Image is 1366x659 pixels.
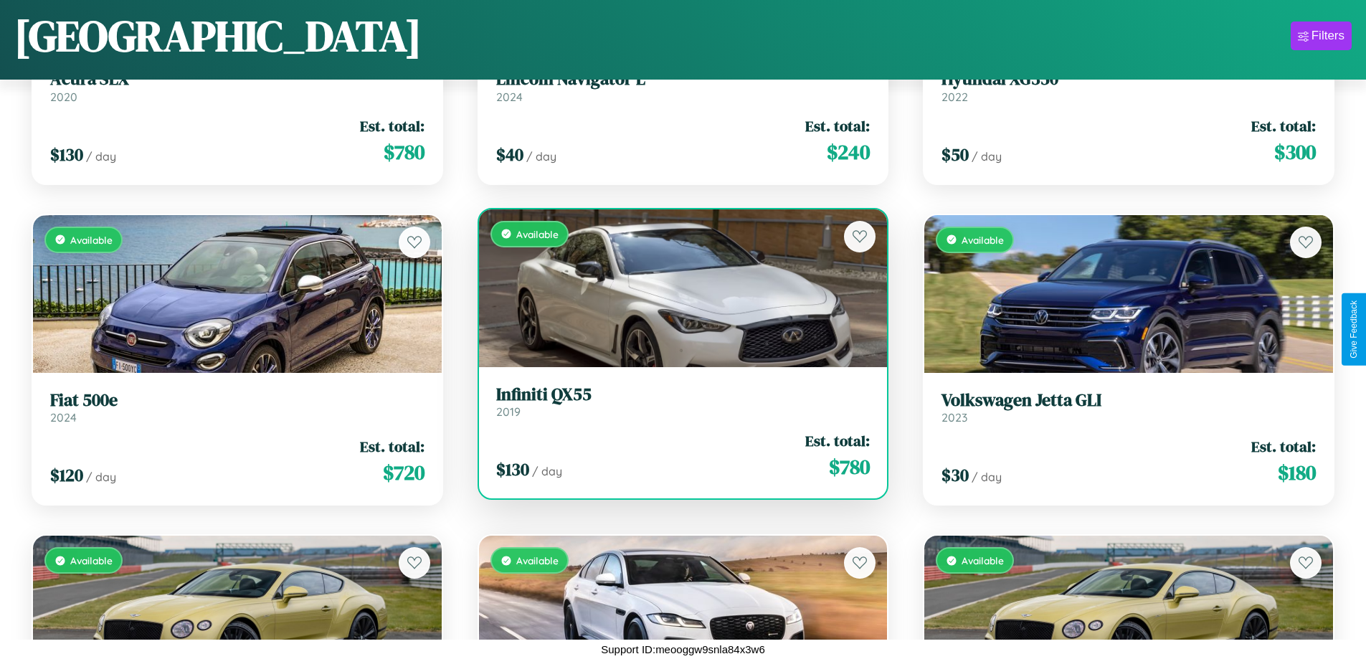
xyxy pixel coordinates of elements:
span: / day [86,149,116,163]
span: 2019 [496,404,521,419]
span: $ 130 [50,143,83,166]
span: Est. total: [360,436,424,457]
a: Infiniti QX552019 [496,384,871,419]
span: / day [86,470,116,484]
span: Est. total: [1251,436,1316,457]
h3: Fiat 500e [50,390,424,411]
a: Acura SLX2020 [50,69,424,104]
span: 2024 [50,410,77,425]
span: Est. total: [360,115,424,136]
span: $ 780 [829,452,870,481]
span: Available [962,554,1004,566]
button: Filters [1291,22,1352,50]
span: $ 180 [1278,458,1316,487]
h3: Infiniti QX55 [496,384,871,405]
a: Hyundai XG3502022 [942,69,1316,104]
h3: Volkswagen Jetta GLI [942,390,1316,411]
a: Fiat 500e2024 [50,390,424,425]
h1: [GEOGRAPHIC_DATA] [14,6,422,65]
div: Give Feedback [1349,300,1359,359]
span: / day [972,149,1002,163]
h3: Lincoln Navigator L [496,69,871,90]
div: Filters [1312,29,1344,43]
p: Support ID: meooggw9snla84x3w6 [601,640,764,659]
span: 2022 [942,90,968,104]
span: Available [516,554,559,566]
span: Est. total: [1251,115,1316,136]
span: Est. total: [805,115,870,136]
span: / day [526,149,556,163]
h3: Acura SLX [50,69,424,90]
span: Est. total: [805,430,870,451]
span: $ 30 [942,463,969,487]
a: Lincoln Navigator L2024 [496,69,871,104]
span: 2020 [50,90,77,104]
span: Available [70,554,113,566]
span: $ 240 [827,138,870,166]
span: $ 50 [942,143,969,166]
span: $ 780 [384,138,424,166]
span: Available [70,234,113,246]
h3: Hyundai XG350 [942,69,1316,90]
span: Available [516,228,559,240]
span: $ 130 [496,457,529,481]
span: $ 40 [496,143,523,166]
span: 2024 [496,90,523,104]
span: 2023 [942,410,967,425]
span: / day [972,470,1002,484]
span: $ 120 [50,463,83,487]
span: Available [962,234,1004,246]
span: $ 300 [1274,138,1316,166]
a: Volkswagen Jetta GLI2023 [942,390,1316,425]
span: $ 720 [383,458,424,487]
span: / day [532,464,562,478]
